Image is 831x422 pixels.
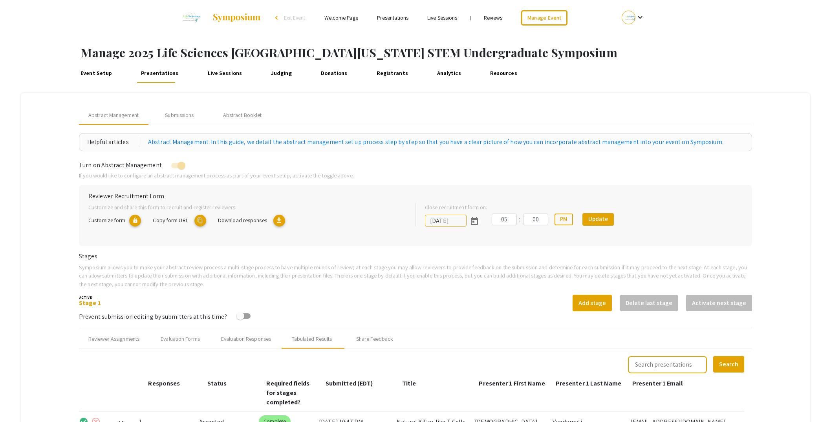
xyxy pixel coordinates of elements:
[88,111,139,119] span: Abstract Management
[88,203,403,212] p: Customize and share this form to recruit and register reviewers:
[178,8,261,27] a: 2025 Life Sciences South Florida STEM Undergraduate Symposium
[269,64,294,83] a: Judging
[207,379,227,387] span: Status
[178,8,204,27] img: 2025 Life Sciences South Florida STEM Undergraduate Symposium
[517,215,523,224] div: :
[139,64,181,83] a: Presentations
[79,252,752,260] h6: Stages
[582,213,614,226] button: Update
[467,213,482,229] button: Open calendar
[79,263,752,289] p: Symposium allows you to make your abstract review process a multi-stage process to have multiple ...
[79,64,114,83] a: Event Setup
[148,379,180,387] span: Responses
[153,216,188,224] span: Copy form URL
[79,312,227,321] span: Prevent submission editing by submitters at this time?
[88,216,125,224] span: Customize form
[492,214,517,225] input: Hours
[81,46,831,60] h1: Manage 2025 Life Sciences [GEOGRAPHIC_DATA][US_STATE] STEM Undergraduate Symposium
[79,299,101,307] a: Stage 1
[218,216,267,224] span: Download responses
[467,14,474,21] li: |
[284,14,306,21] span: Exit Event
[275,15,280,20] div: arrow_back_ios
[377,14,408,21] a: Presentations
[686,295,752,311] button: Activate next stage
[324,14,358,21] a: Welcome Page
[613,9,653,26] button: Expand account dropdown
[427,14,457,21] a: Live Sessions
[573,295,612,311] button: Add stage
[521,10,567,26] a: Manage Event
[632,379,683,387] span: Presenter 1 Email
[479,379,545,387] span: Presenter 1 First Name
[194,215,206,227] mat-icon: copy URL
[129,215,141,227] mat-icon: lock
[374,64,410,83] a: Registrants
[88,335,139,343] div: Reviewer Assignments
[165,111,194,119] div: Submissions
[212,13,261,22] img: Symposium by ForagerOne
[318,64,349,83] a: Donations
[88,192,743,200] h6: Reviewer Recruitment Form
[87,137,140,147] div: Helpful articles
[555,214,573,225] button: PM
[326,379,373,387] span: Submitted (EDT)
[402,379,416,387] span: Title
[205,64,244,83] a: Live Sessions
[628,356,707,373] input: Search presentations
[223,111,262,119] div: Abstract Booklet
[79,171,752,180] p: If you would like to configure an abstract management process as part of your event setup, activa...
[161,335,200,343] div: Evaluation Forms
[356,335,393,343] div: Share Feedback
[425,203,487,212] label: Close recruitment form on:
[484,14,503,21] a: Reviews
[523,214,548,225] input: Minutes
[488,64,519,83] a: Resources
[79,161,162,169] span: Turn on Abstract Management
[6,387,33,416] iframe: Chat
[556,379,621,387] span: Presenter 1 Last Name
[266,379,309,406] span: Required fields for stages completed?
[713,356,744,373] button: Search
[292,335,332,343] div: Tabulated Results
[273,215,285,227] mat-icon: Export responses
[635,13,645,22] mat-icon: Expand account dropdown
[435,64,463,83] a: Analytics
[221,335,271,343] div: Evaluation Responses
[620,295,678,311] button: Delete last stage
[148,137,723,147] a: Abstract Management: In this guide, we detail the abstract management set up process step by step...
